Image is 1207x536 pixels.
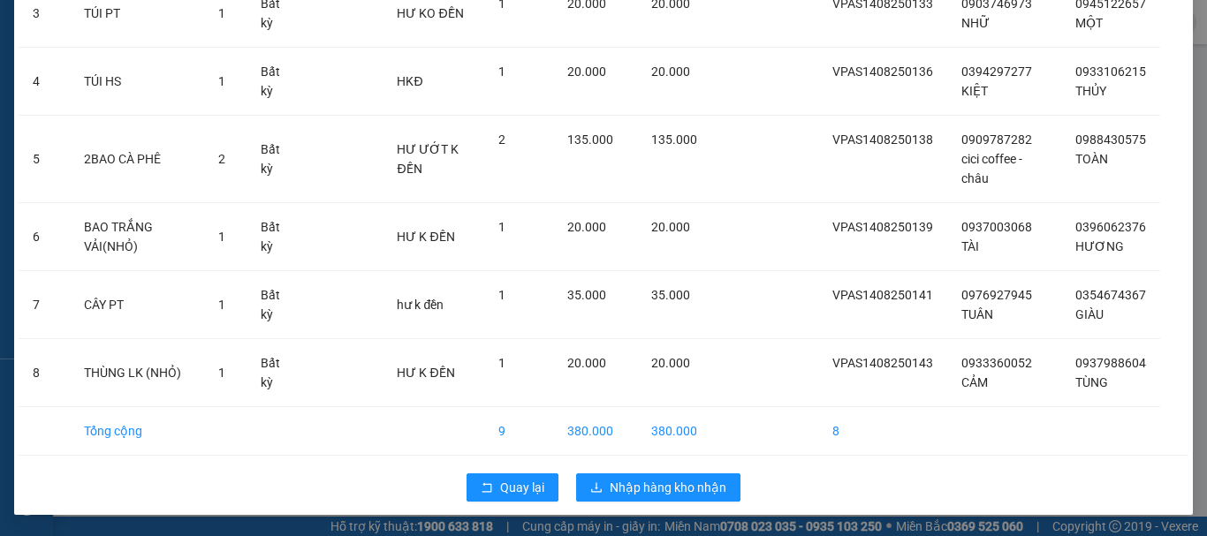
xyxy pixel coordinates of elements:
[567,132,613,147] span: 135.000
[1075,64,1146,79] span: 0933106215
[1075,84,1106,98] span: THỦY
[567,356,606,370] span: 20.000
[247,48,307,116] td: Bất kỳ
[70,339,204,407] td: THÙNG LK (NHỎ)
[651,356,690,370] span: 20.000
[1075,132,1146,147] span: 0988430575
[498,356,505,370] span: 1
[610,478,726,497] span: Nhập hàng kho nhận
[481,481,493,495] span: rollback
[961,239,979,253] span: TÀI
[247,271,307,339] td: Bất kỳ
[961,84,988,98] span: KIỆT
[961,356,1032,370] span: 0933360052
[576,473,740,502] button: downloadNhập hàng kho nhận
[1075,356,1146,370] span: 0937988604
[818,407,947,456] td: 8
[1075,288,1146,302] span: 0354674367
[1075,220,1146,234] span: 0396062376
[961,132,1032,147] span: 0909787282
[19,203,70,271] td: 6
[397,366,454,380] span: HƯ K ĐỀN
[70,271,204,339] td: CÂY PT
[247,203,307,271] td: Bất kỳ
[1075,152,1108,166] span: TOÀN
[651,220,690,234] span: 20.000
[70,116,204,203] td: 2BAO CÀ PHÊ
[553,407,637,456] td: 380.000
[467,473,558,502] button: rollbackQuay lại
[651,288,690,302] span: 35.000
[961,152,1022,185] span: cici coffee - châu
[637,407,711,456] td: 380.000
[484,407,553,456] td: 9
[961,16,990,30] span: NHỮ
[247,339,307,407] td: Bất kỳ
[397,230,454,244] span: HƯ K ĐỀN
[218,366,225,380] span: 1
[498,288,505,302] span: 1
[19,271,70,339] td: 7
[651,64,690,79] span: 20.000
[218,230,225,244] span: 1
[218,152,225,166] span: 2
[19,116,70,203] td: 5
[651,132,697,147] span: 135.000
[832,220,933,234] span: VPAS1408250139
[397,6,463,20] span: HƯ KO ĐỀN
[961,375,988,389] span: CẢM
[498,64,505,79] span: 1
[832,64,933,79] span: VPAS1408250136
[961,288,1032,302] span: 0976927945
[19,48,70,116] td: 4
[70,203,204,271] td: BAO TRẮNG VẢI(NHỎ)
[70,48,204,116] td: TÚI HS
[567,220,606,234] span: 20.000
[832,356,933,370] span: VPAS1408250143
[832,288,933,302] span: VPAS1408250141
[961,307,993,321] span: TUÂN
[247,116,307,203] td: Bất kỳ
[218,6,225,20] span: 1
[832,132,933,147] span: VPAS1408250138
[397,74,422,88] span: HKĐ
[498,132,505,147] span: 2
[70,407,204,456] td: Tổng cộng
[500,478,544,497] span: Quay lại
[1075,239,1124,253] span: HƯƠNG
[218,74,225,88] span: 1
[397,298,444,312] span: hư k đền
[961,220,1032,234] span: 0937003068
[590,481,603,495] span: download
[1075,375,1108,389] span: TÙNG
[498,220,505,234] span: 1
[567,288,606,302] span: 35.000
[961,64,1032,79] span: 0394297277
[1075,307,1104,321] span: GIÀU
[567,64,606,79] span: 20.000
[397,142,459,176] span: HƯ ƯỚT K ĐỀN
[218,298,225,312] span: 1
[19,339,70,407] td: 8
[1075,16,1103,30] span: MỘT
